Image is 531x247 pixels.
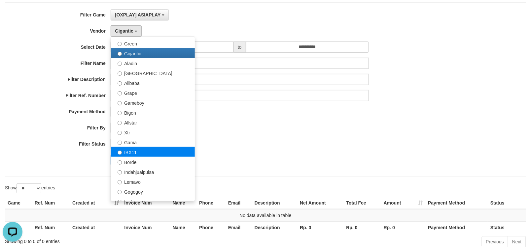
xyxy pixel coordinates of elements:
input: Aladin [118,62,122,66]
th: Rp. 0 [381,221,426,233]
td: No data available in table [5,209,526,222]
label: Borde [111,157,195,167]
th: Invoice Num [122,221,170,233]
label: Lemavo [111,177,195,186]
th: Created at: activate to sort column ascending [70,197,122,209]
th: Invoice Num [122,197,170,209]
label: Gameboy [111,97,195,107]
label: Green [111,38,195,48]
select: Showentries [17,183,41,193]
th: Created at [70,221,122,233]
input: Xtr [118,131,122,135]
th: Ref. Num [32,197,70,209]
input: Grape [118,91,122,96]
span: Gigantic [115,28,133,34]
th: Status [488,197,526,209]
button: [OXPLAY] ASIAPLAY [111,9,169,20]
label: Allstar [111,117,195,127]
input: Borde [118,160,122,165]
th: Phone [196,197,226,209]
th: Amount: activate to sort column ascending [381,197,426,209]
th: Payment Method [426,197,488,209]
th: Payment Method [426,221,488,233]
label: [GEOGRAPHIC_DATA] [111,68,195,78]
th: Phone [196,221,226,233]
span: [OXPLAY] ASIAPLAY [115,12,160,17]
input: Gigantic [118,52,122,56]
input: Gogogoy [118,190,122,194]
th: Game [5,197,32,209]
th: Email [226,197,252,209]
th: Description [252,197,298,209]
input: Alibaba [118,81,122,86]
th: Total Fee [344,197,381,209]
label: Itudo [111,196,195,206]
label: Gama [111,137,195,147]
label: Gigantic [111,48,195,58]
label: Alibaba [111,78,195,88]
input: Bigon [118,111,122,115]
th: Net Amount [297,197,343,209]
input: Itudo [118,200,122,204]
th: Description [252,221,298,233]
input: Gameboy [118,101,122,105]
input: [GEOGRAPHIC_DATA] [118,71,122,76]
label: Grape [111,88,195,97]
label: Gogogoy [111,186,195,196]
span: to [233,41,246,53]
label: IBX11 [111,147,195,157]
label: Xtr [111,127,195,137]
label: Bigon [111,107,195,117]
input: Allstar [118,121,122,125]
label: Show entries [5,183,55,193]
button: Open LiveChat chat widget [3,3,22,22]
input: Green [118,42,122,46]
label: Indahjualpulsa [111,167,195,177]
input: IBX11 [118,151,122,155]
th: Status [488,221,526,233]
button: Gigantic [111,25,142,37]
th: Rp. 0 [297,221,343,233]
div: Showing 0 to 0 of 0 entries [5,235,216,245]
th: Name [170,221,197,233]
input: Indahjualpulsa [118,170,122,175]
th: Name [170,197,197,209]
th: Rp. 0 [344,221,381,233]
th: Ref. Num [32,221,70,233]
input: Gama [118,141,122,145]
th: Email [226,221,252,233]
input: Lemavo [118,180,122,184]
label: Aladin [111,58,195,68]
